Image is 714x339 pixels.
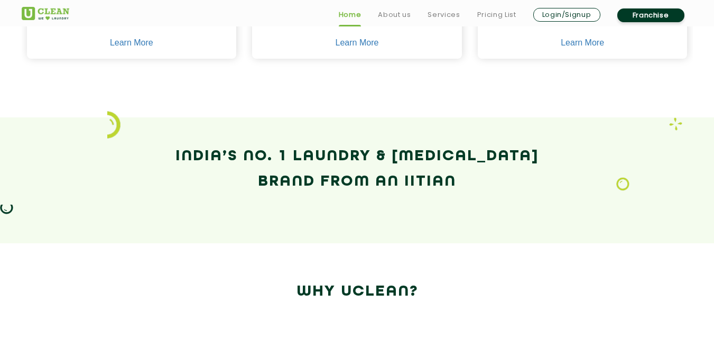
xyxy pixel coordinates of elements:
[22,144,693,195] h2: India’s No. 1 Laundry & [MEDICAL_DATA] Brand from an IITian
[378,8,411,21] a: About us
[533,8,600,22] a: Login/Signup
[22,7,69,20] img: UClean Laundry and Dry Cleaning
[110,38,153,48] a: Learn More
[339,8,361,21] a: Home
[336,38,379,48] a: Learn More
[477,8,516,21] a: Pricing List
[22,279,693,305] h2: Why Uclean?
[107,111,120,139] img: icon_2.png
[561,38,604,48] a: Learn More
[616,177,629,191] img: Laundry
[617,8,684,22] a: Franchise
[669,117,682,131] img: Laundry wash and iron
[428,8,460,21] a: Services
